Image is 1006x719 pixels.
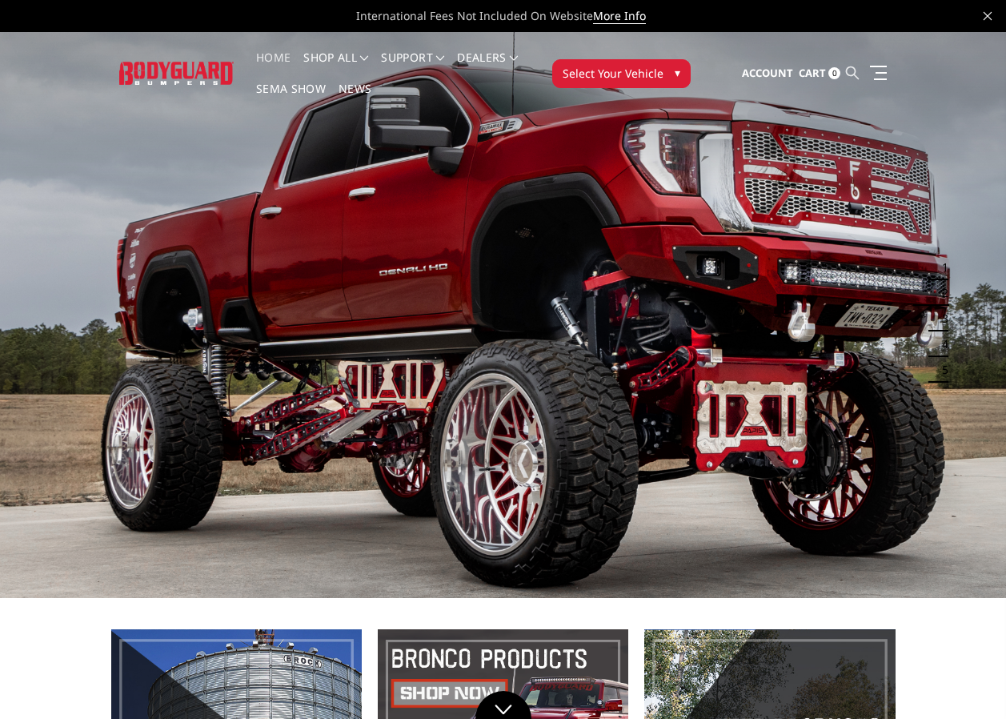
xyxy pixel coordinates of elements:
[256,52,291,83] a: Home
[457,52,518,83] a: Dealers
[828,67,840,79] span: 0
[932,331,948,357] button: 4 of 5
[932,357,948,383] button: 5 of 5
[381,52,444,83] a: Support
[742,52,793,95] a: Account
[932,280,948,306] button: 2 of 5
[119,62,234,84] img: BODYGUARD BUMPERS
[799,52,840,95] a: Cart 0
[675,64,680,81] span: ▾
[932,255,948,280] button: 1 of 5
[926,642,1006,719] iframe: Chat Widget
[593,8,646,24] a: More Info
[799,66,826,80] span: Cart
[339,83,371,114] a: News
[742,66,793,80] span: Account
[563,65,663,82] span: Select Your Vehicle
[303,52,368,83] a: shop all
[552,59,691,88] button: Select Your Vehicle
[256,83,326,114] a: SEMA Show
[932,306,948,331] button: 3 of 5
